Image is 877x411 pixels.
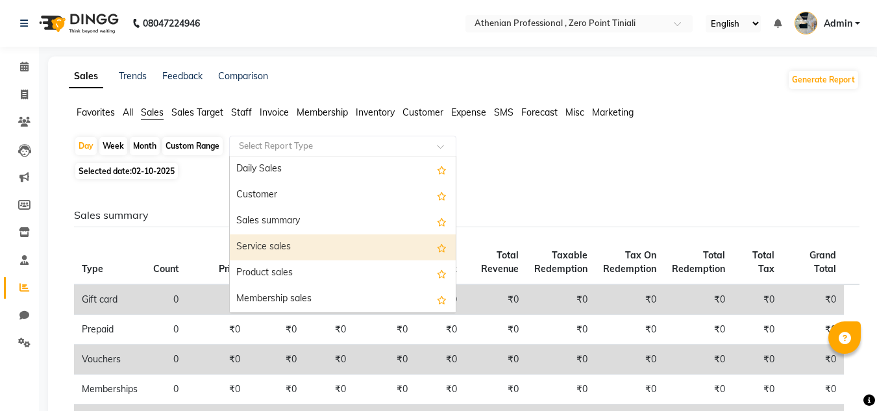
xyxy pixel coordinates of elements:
[437,188,447,203] span: Add this report to Favorites List
[592,106,634,118] span: Marketing
[186,375,248,405] td: ₹0
[664,375,733,405] td: ₹0
[437,162,447,177] span: Add this report to Favorites List
[145,284,186,315] td: 0
[145,315,186,345] td: 0
[162,70,203,82] a: Feedback
[782,375,844,405] td: ₹0
[74,375,145,405] td: Memberships
[230,286,456,312] div: Membership sales
[162,137,223,155] div: Custom Range
[230,234,456,260] div: Service sales
[354,345,415,375] td: ₹0
[664,284,733,315] td: ₹0
[33,5,122,42] img: logo
[186,345,248,375] td: ₹0
[74,209,849,221] h6: Sales summary
[145,345,186,375] td: 0
[415,315,465,345] td: ₹0
[230,156,456,182] div: Daily Sales
[82,263,103,275] span: Type
[74,284,145,315] td: Gift card
[789,71,858,89] button: Generate Report
[481,249,519,275] span: Total Revenue
[99,137,127,155] div: Week
[132,166,175,176] span: 02-10-2025
[824,17,852,31] span: Admin
[75,137,97,155] div: Day
[297,106,348,118] span: Membership
[304,315,354,345] td: ₹0
[521,106,558,118] span: Forecast
[494,106,513,118] span: SMS
[437,266,447,281] span: Add this report to Favorites List
[415,345,465,375] td: ₹0
[595,345,664,375] td: ₹0
[565,106,584,118] span: Misc
[465,375,526,405] td: ₹0
[782,345,844,375] td: ₹0
[143,5,200,42] b: 08047224946
[186,284,248,315] td: ₹0
[145,375,186,405] td: 0
[451,106,486,118] span: Expense
[248,345,304,375] td: ₹0
[664,315,733,345] td: ₹0
[595,315,664,345] td: ₹0
[248,375,304,405] td: ₹0
[141,106,164,118] span: Sales
[595,375,664,405] td: ₹0
[231,106,252,118] span: Staff
[437,240,447,255] span: Add this report to Favorites List
[186,315,248,345] td: ₹0
[526,315,595,345] td: ₹0
[260,106,289,118] span: Invoice
[354,315,415,345] td: ₹0
[153,263,179,275] span: Count
[77,106,115,118] span: Favorites
[782,284,844,315] td: ₹0
[437,214,447,229] span: Add this report to Favorites List
[526,375,595,405] td: ₹0
[218,70,268,82] a: Comparison
[402,106,443,118] span: Customer
[248,315,304,345] td: ₹0
[809,249,836,275] span: Grand Total
[603,249,656,275] span: Tax On Redemption
[171,106,223,118] span: Sales Target
[733,315,782,345] td: ₹0
[229,156,456,313] ng-dropdown-panel: Options list
[230,260,456,286] div: Product sales
[437,292,447,307] span: Add this report to Favorites List
[733,375,782,405] td: ₹0
[733,284,782,315] td: ₹0
[119,70,147,82] a: Trends
[415,375,465,405] td: ₹0
[595,284,664,315] td: ₹0
[733,345,782,375] td: ₹0
[356,106,395,118] span: Inventory
[354,375,415,405] td: ₹0
[664,345,733,375] td: ₹0
[230,208,456,234] div: Sales summary
[74,315,145,345] td: Prepaid
[526,345,595,375] td: ₹0
[75,163,178,179] span: Selected date:
[304,345,354,375] td: ₹0
[465,315,526,345] td: ₹0
[782,315,844,345] td: ₹0
[752,249,774,275] span: Total Tax
[69,65,103,88] a: Sales
[795,12,817,34] img: Admin
[465,345,526,375] td: ₹0
[219,263,240,275] span: Price
[74,345,145,375] td: Vouchers
[123,106,133,118] span: All
[526,284,595,315] td: ₹0
[534,249,587,275] span: Taxable Redemption
[465,284,526,315] td: ₹0
[230,182,456,208] div: Customer
[304,375,354,405] td: ₹0
[130,137,160,155] div: Month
